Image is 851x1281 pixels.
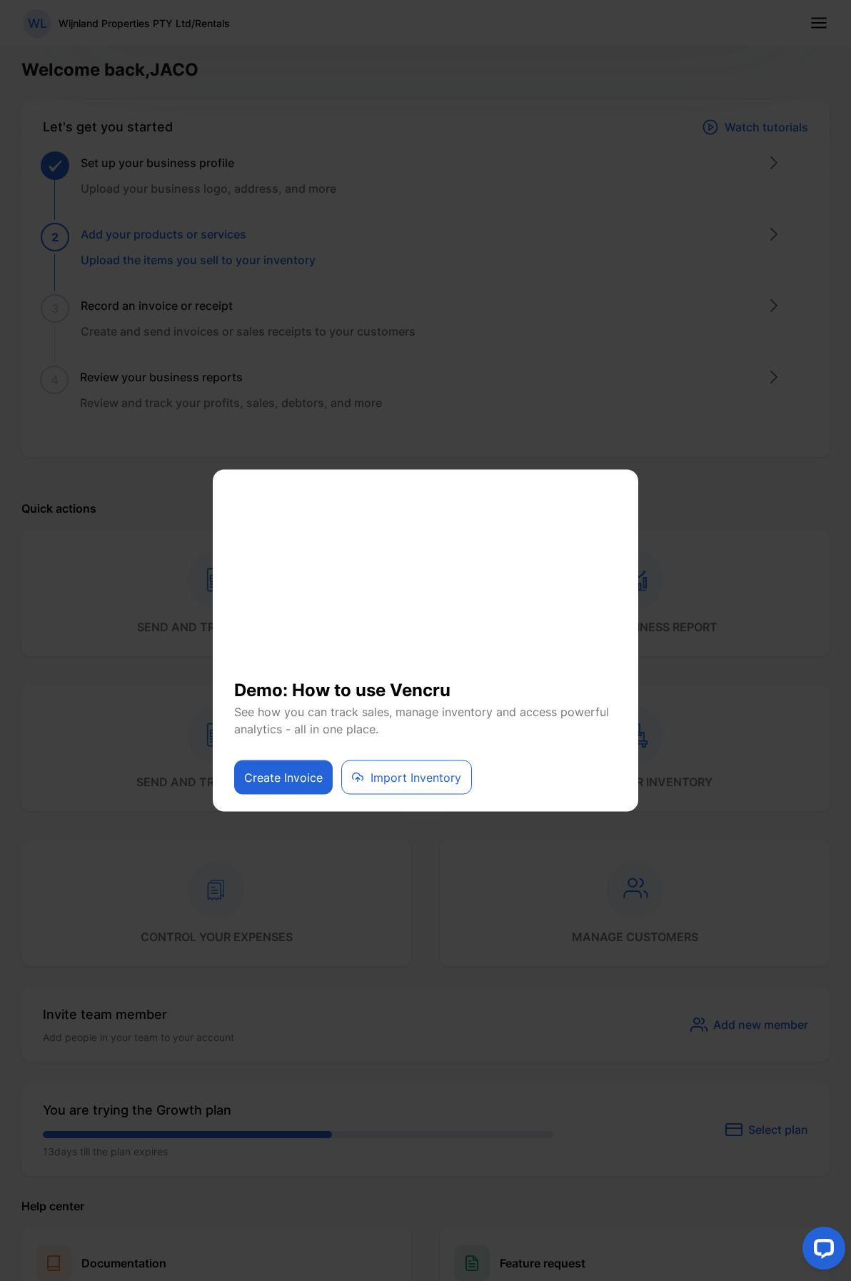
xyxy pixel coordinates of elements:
h1: Demo: How to use Vencru [234,666,617,703]
p: See how you can track sales, manage inventory and access powerful analytics - all in one place. [234,703,617,738]
iframe: YouTube video player [234,488,617,666]
button: Import Inventory [341,760,472,795]
button: Create Invoice [234,760,333,795]
iframe: LiveChat chat widget [791,1221,851,1281]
